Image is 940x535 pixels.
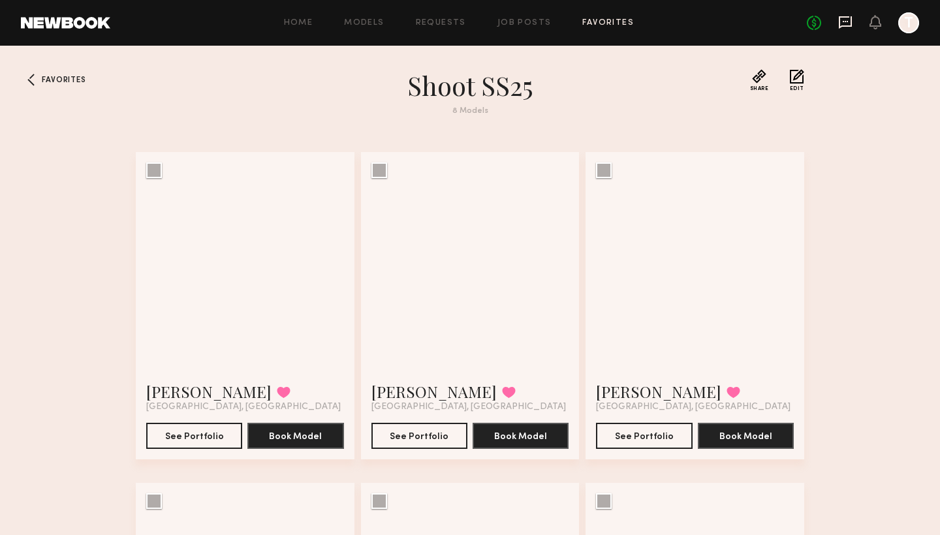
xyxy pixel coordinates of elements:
span: Favorites [42,76,86,84]
a: [PERSON_NAME] [371,381,497,402]
a: Models [344,19,384,27]
a: Requests [416,19,466,27]
span: Edit [790,86,804,91]
span: Share [750,86,769,91]
h1: Shoot SS25 [235,69,705,102]
button: See Portfolio [596,423,692,449]
button: See Portfolio [371,423,467,449]
span: [GEOGRAPHIC_DATA], [GEOGRAPHIC_DATA] [146,402,341,412]
a: Job Posts [497,19,552,27]
a: Home [284,19,313,27]
button: Share [750,69,769,91]
button: Book Model [473,423,569,449]
a: [PERSON_NAME] [596,381,721,402]
span: [GEOGRAPHIC_DATA], [GEOGRAPHIC_DATA] [596,402,791,412]
a: Favorites [582,19,634,27]
button: Edit [790,69,804,91]
button: See Portfolio [146,423,242,449]
a: T [898,12,919,33]
button: Book Model [247,423,343,449]
a: Book Model [698,430,794,441]
a: Book Model [247,430,343,441]
button: Book Model [698,423,794,449]
a: Favorites [21,69,42,90]
span: [GEOGRAPHIC_DATA], [GEOGRAPHIC_DATA] [371,402,566,412]
a: Book Model [473,430,569,441]
a: [PERSON_NAME] [146,381,272,402]
div: 8 Models [235,107,705,115]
